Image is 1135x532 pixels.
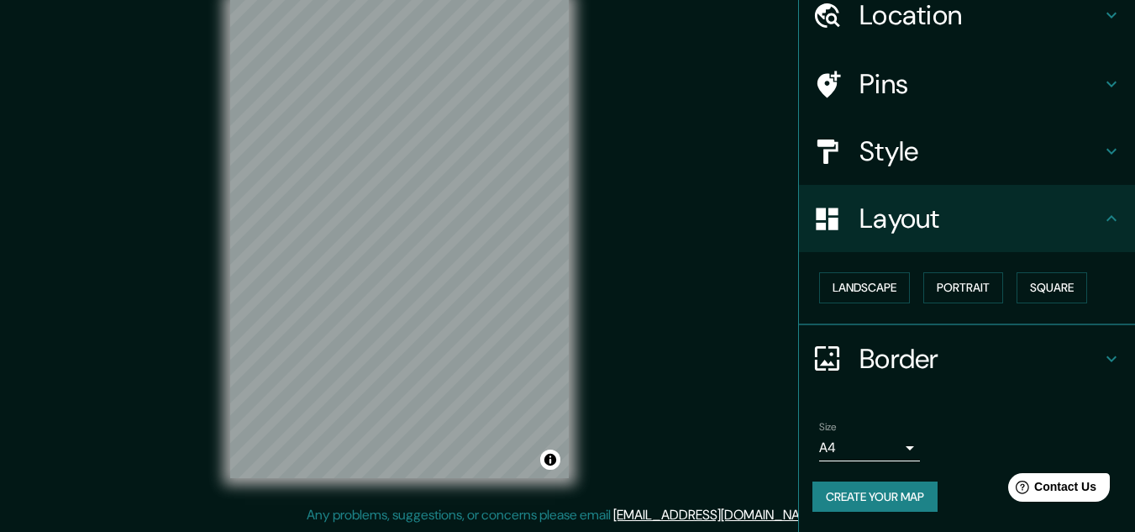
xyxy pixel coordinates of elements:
[799,185,1135,252] div: Layout
[812,482,938,513] button: Create your map
[613,506,821,524] a: [EMAIL_ADDRESS][DOMAIN_NAME]
[859,134,1101,168] h4: Style
[819,435,920,461] div: A4
[859,67,1101,101] h4: Pins
[819,419,837,434] label: Size
[859,202,1101,235] h4: Layout
[1017,272,1087,303] button: Square
[819,272,910,303] button: Landscape
[799,50,1135,118] div: Pins
[923,272,1003,303] button: Portrait
[307,505,823,525] p: Any problems, suggestions, or concerns please email .
[540,450,560,470] button: Toggle attribution
[859,342,1101,376] h4: Border
[799,118,1135,185] div: Style
[985,466,1117,514] iframe: Help widget launcher
[799,325,1135,392] div: Border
